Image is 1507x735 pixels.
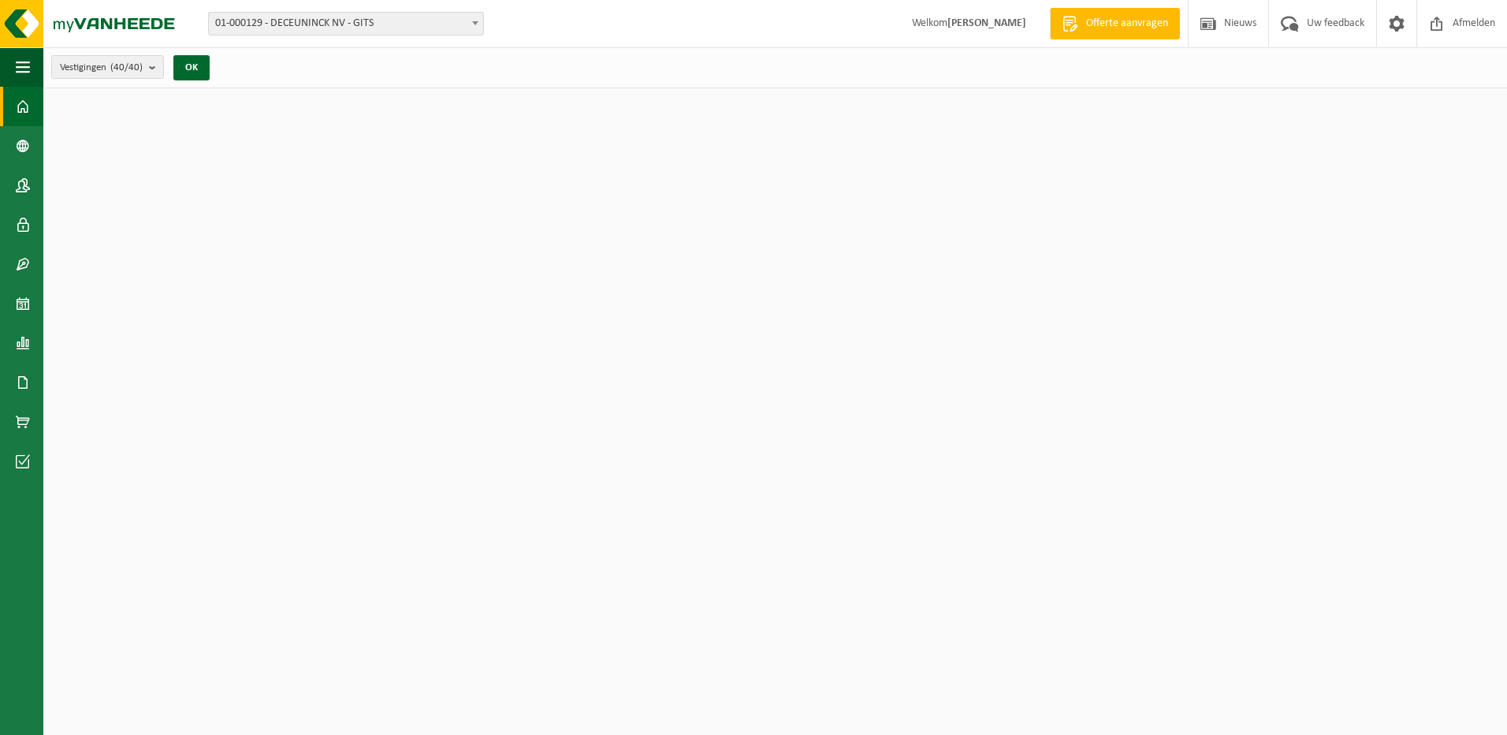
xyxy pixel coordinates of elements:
button: OK [173,55,210,80]
span: 01-000129 - DECEUNINCK NV - GITS [209,13,483,35]
a: Offerte aanvragen [1050,8,1180,39]
span: Offerte aanvragen [1082,16,1172,32]
button: Vestigingen(40/40) [51,55,164,79]
count: (40/40) [110,62,143,73]
span: 01-000129 - DECEUNINCK NV - GITS [208,12,484,35]
span: Vestigingen [60,56,143,80]
strong: [PERSON_NAME] [947,17,1026,29]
